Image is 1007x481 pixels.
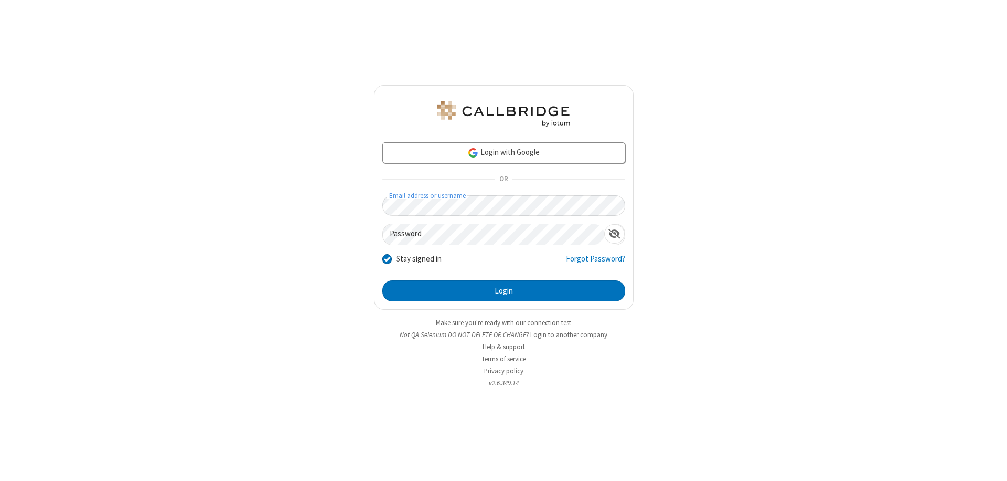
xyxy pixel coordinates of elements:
a: Terms of service [481,354,526,363]
input: Password [383,224,604,245]
a: Help & support [483,342,525,351]
a: Privacy policy [484,367,523,375]
a: Make sure you're ready with our connection test [436,318,571,327]
li: Not QA Selenium DO NOT DELETE OR CHANGE? [374,330,634,340]
span: OR [495,172,512,187]
img: QA Selenium DO NOT DELETE OR CHANGE [435,101,572,127]
a: Forgot Password? [566,253,625,273]
input: Email address or username [382,195,625,216]
button: Login [382,280,625,301]
img: google-icon.png [467,147,479,159]
a: Login with Google [382,142,625,163]
button: Login to another company [530,330,607,340]
label: Stay signed in [396,253,442,265]
li: v2.6.349.14 [374,378,634,388]
div: Show password [604,224,625,244]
